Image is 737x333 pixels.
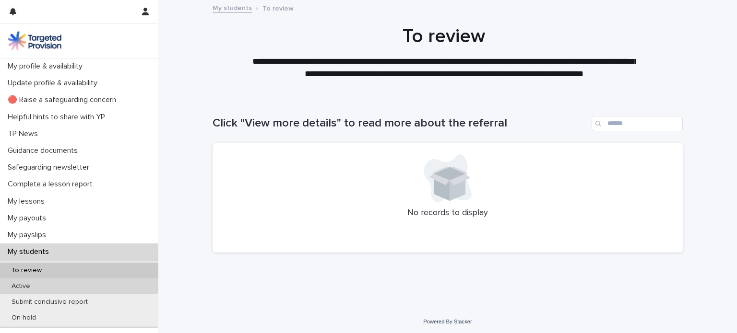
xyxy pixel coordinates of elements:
[4,197,52,206] p: My lessons
[4,129,46,138] p: TP News
[592,116,683,131] input: Search
[4,163,97,172] p: Safeguarding newsletter
[4,314,44,322] p: On hold
[213,116,588,130] h1: Click "View more details" to read more about the referral
[4,298,95,306] p: Submit conclusive report
[4,266,49,275] p: To review
[4,247,57,256] p: My students
[262,2,294,13] p: To review
[4,230,54,240] p: My payslips
[4,214,54,223] p: My payouts
[4,282,38,290] p: Active
[4,113,113,122] p: Helpful hints to share with YP
[4,62,90,71] p: My profile & availability
[213,2,252,13] a: My students
[4,180,100,189] p: Complete a lesson report
[224,208,671,218] p: No records to display
[423,319,472,324] a: Powered By Stacker
[4,95,124,104] p: 🔴 Raise a safeguarding concern
[4,79,105,88] p: Update profile & availability
[8,31,61,50] img: M5nRWzHhSzIhMunXDL62
[209,25,679,48] h1: To review
[4,146,85,155] p: Guidance documents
